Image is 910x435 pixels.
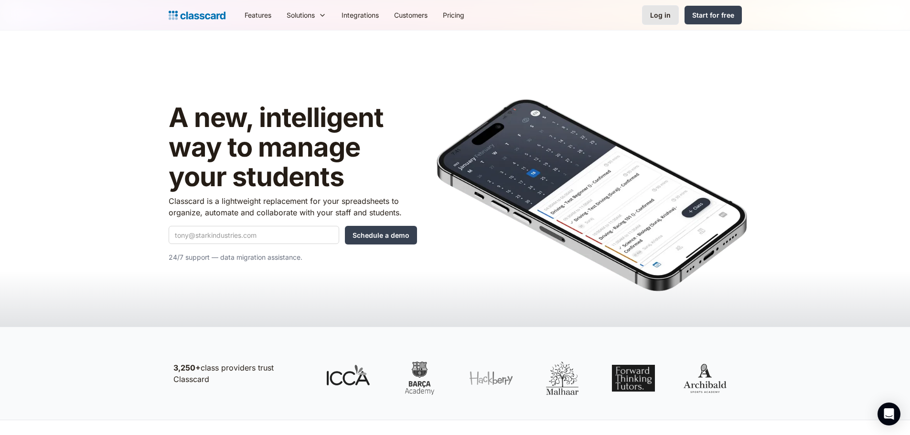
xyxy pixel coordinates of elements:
form: Quick Demo Form [169,226,417,244]
p: 24/7 support — data migration assistance. [169,252,417,263]
a: Customers [386,4,435,26]
a: Features [237,4,279,26]
h1: A new, intelligent way to manage your students [169,103,417,191]
input: Schedule a demo [345,226,417,244]
a: Pricing [435,4,472,26]
div: Log in [650,10,671,20]
div: Solutions [279,4,334,26]
p: Classcard is a lightweight replacement for your spreadsheets to organize, automate and collaborat... [169,195,417,218]
p: class providers trust Classcard [173,362,307,385]
div: Solutions [287,10,315,20]
input: tony@starkindustries.com [169,226,339,244]
strong: 3,250+ [173,363,201,372]
a: Log in [642,5,679,25]
a: Integrations [334,4,386,26]
a: Start for free [685,6,742,24]
div: Start for free [692,10,734,20]
a: Logo [169,9,225,22]
div: Open Intercom Messenger [878,403,900,425]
